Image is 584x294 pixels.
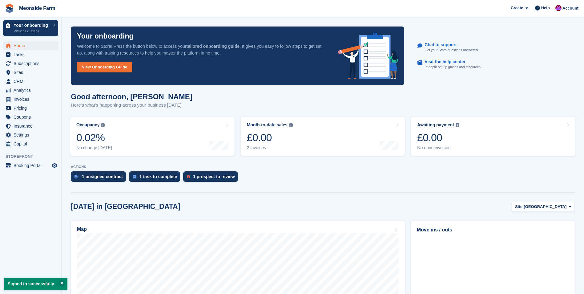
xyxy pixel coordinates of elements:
[417,145,459,150] div: No open invoices
[14,161,50,170] span: Booking Portal
[417,122,454,128] div: Awaiting payment
[425,59,477,64] p: Visit the help center
[417,39,569,56] a: Chat to support Get your Stora questions answered.
[3,20,58,36] a: Your onboarding View next steps
[417,56,569,73] a: Visit the help center In-depth set up guides and resources.
[417,226,569,234] h2: Move ins / outs
[14,131,50,139] span: Settings
[3,77,58,86] a: menu
[187,175,190,178] img: prospect-51fa495bee0391a8d652442698ab0144808aea92771e9ea1ae160a38d050c398.svg
[193,174,235,179] div: 1 prospect to review
[14,23,50,27] p: Your onboarding
[512,202,575,212] button: Site: [GEOGRAPHIC_DATA]
[3,140,58,148] a: menu
[14,140,50,148] span: Capital
[3,50,58,59] a: menu
[3,95,58,104] a: menu
[14,95,50,104] span: Invoices
[247,122,288,128] div: Month-to-date sales
[3,41,58,50] a: menu
[562,5,578,11] span: Account
[425,47,478,53] p: Get your Stora questions answered.
[14,104,50,112] span: Pricing
[71,102,192,109] p: Here's what's happening across your business [DATE]
[14,50,50,59] span: Tasks
[425,42,473,47] p: Chat to support
[71,92,192,101] h1: Good afternoon, [PERSON_NAME]
[77,227,87,232] h2: Map
[247,145,293,150] div: 2 invoices
[3,122,58,130] a: menu
[14,59,50,68] span: Subscriptions
[555,5,562,11] img: Oliver Atkinson
[511,5,523,11] span: Create
[77,62,132,72] a: View Onboarding Guide
[14,77,50,86] span: CRM
[77,33,134,40] p: Your onboarding
[133,175,136,178] img: task-75834270c22a3079a89374b754ae025e5fb1db73e45f91037f5363f120a921f8.svg
[82,174,123,179] div: 1 unsigned contract
[186,44,240,49] strong: tailored onboarding guide
[14,113,50,121] span: Coupons
[76,122,99,128] div: Occupancy
[14,86,50,95] span: Analytics
[247,131,293,144] div: £0.00
[3,104,58,112] a: menu
[3,86,58,95] a: menu
[71,171,129,185] a: 1 unsigned contract
[75,175,79,178] img: contract_signature_icon-13c848040528278c33f63329250d36e43548de30e8caae1d1a13099fd9432cc5.svg
[524,204,566,210] span: [GEOGRAPHIC_DATA]
[183,171,241,185] a: 1 prospect to review
[101,123,105,127] img: icon-info-grey-7440780725fd019a000dd9b08b2336e03edf1995a4989e88bcd33f0948082b44.svg
[77,43,328,56] p: Welcome to Stora! Press the button below to access your . It gives you easy to follow steps to ge...
[139,174,177,179] div: 1 task to complete
[3,59,58,68] a: menu
[76,131,112,144] div: 0.02%
[417,131,459,144] div: £0.00
[3,131,58,139] a: menu
[3,113,58,121] a: menu
[289,123,293,127] img: icon-info-grey-7440780725fd019a000dd9b08b2336e03edf1995a4989e88bcd33f0948082b44.svg
[14,41,50,50] span: Home
[14,28,50,34] p: View next steps
[425,64,481,70] p: In-depth set up guides and resources.
[6,153,61,160] span: Storefront
[129,171,183,185] a: 1 task to complete
[3,161,58,170] a: menu
[338,33,398,79] img: onboarding-info-6c161a55d2c0e0a8cae90662b2fe09162a5109e8cc188191df67fb4f79e88e88.svg
[241,117,405,156] a: Month-to-date sales £0.00 2 invoices
[456,123,459,127] img: icon-info-grey-7440780725fd019a000dd9b08b2336e03edf1995a4989e88bcd33f0948082b44.svg
[71,202,180,211] h2: [DATE] in [GEOGRAPHIC_DATA]
[14,122,50,130] span: Insurance
[5,4,14,13] img: stora-icon-8386f47178a22dfd0bd8f6a31ec36ba5ce8667c1dd55bd0f319d3a0aa187defe.svg
[76,145,112,150] div: No change [DATE]
[51,162,58,169] a: Preview store
[14,68,50,77] span: Sites
[3,68,58,77] a: menu
[70,117,235,156] a: Occupancy 0.02% No change [DATE]
[17,3,58,13] a: Meonside Farm
[541,5,550,11] span: Help
[71,165,575,169] p: ACTIONS
[515,204,524,210] span: Site:
[4,278,67,290] p: Signed in successfully.
[411,117,575,156] a: Awaiting payment £0.00 No open invoices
